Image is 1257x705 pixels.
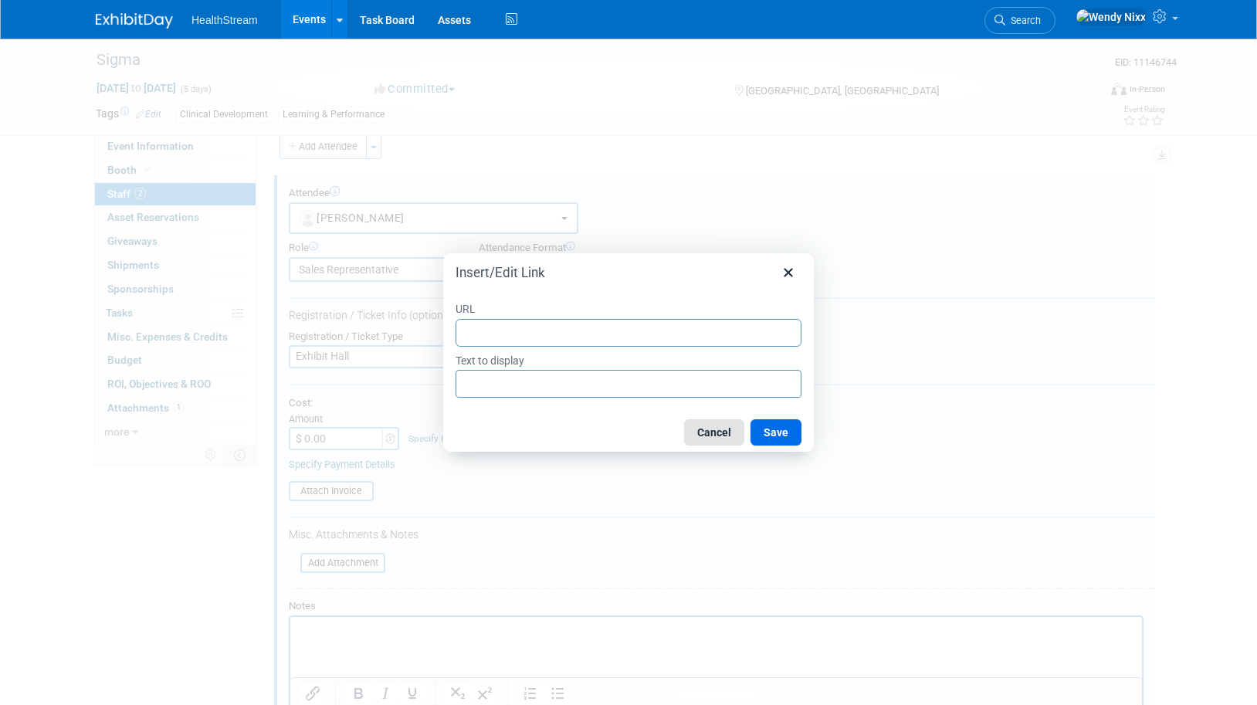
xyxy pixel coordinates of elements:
h1: Insert/Edit Link [456,264,545,281]
label: Text to display [456,350,801,370]
span: Search [1005,15,1041,26]
label: URL [456,298,801,318]
span: HealthStream [191,14,258,26]
button: Close [775,259,801,286]
button: Cancel [684,419,744,446]
img: Wendy Nixx [1076,8,1147,25]
img: ExhibitDay [96,13,173,29]
a: Search [984,7,1055,34]
button: Save [750,419,801,446]
body: Rich Text Area. Press ALT-0 for help. [8,6,844,22]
